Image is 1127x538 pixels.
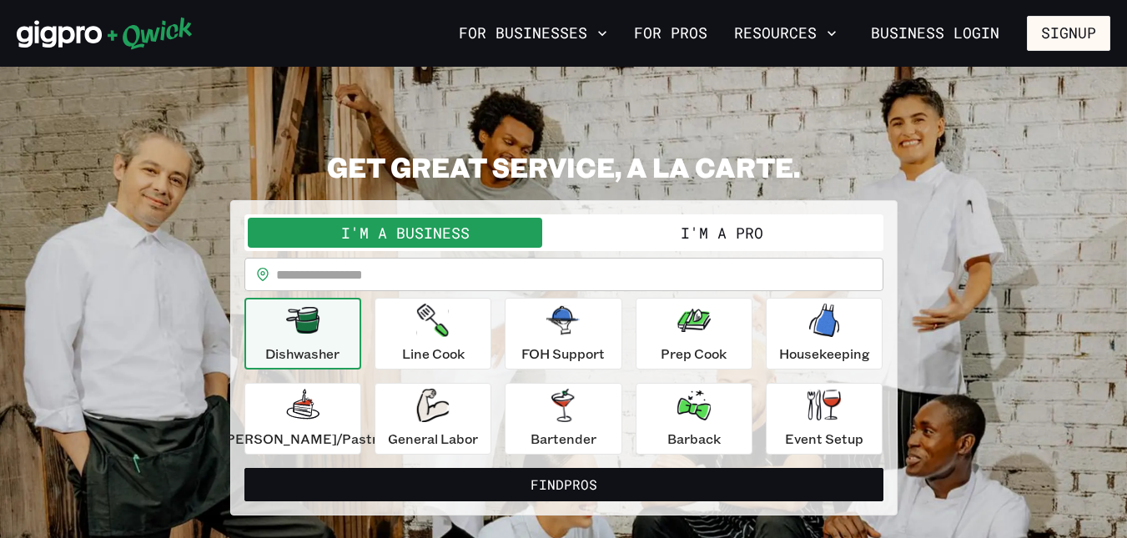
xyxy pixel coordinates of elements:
button: For Businesses [452,19,614,48]
button: I'm a Business [248,218,564,248]
button: Event Setup [766,383,883,455]
h2: GET GREAT SERVICE, A LA CARTE. [230,150,898,184]
button: FindPros [244,468,883,501]
p: Line Cook [402,344,465,364]
a: For Pros [627,19,714,48]
p: Prep Cook [661,344,727,364]
p: Bartender [531,429,596,449]
button: Housekeeping [766,298,883,370]
button: Signup [1027,16,1110,51]
p: Barback [667,429,721,449]
button: Prep Cook [636,298,752,370]
p: Dishwasher [265,344,340,364]
button: I'm a Pro [564,218,880,248]
button: Dishwasher [244,298,361,370]
button: General Labor [375,383,491,455]
button: Barback [636,383,752,455]
button: FOH Support [505,298,621,370]
p: [PERSON_NAME]/Pastry [221,429,385,449]
button: [PERSON_NAME]/Pastry [244,383,361,455]
p: Event Setup [785,429,863,449]
p: Housekeeping [779,344,870,364]
button: Resources [727,19,843,48]
button: Line Cook [375,298,491,370]
p: FOH Support [521,344,605,364]
p: General Labor [388,429,478,449]
a: Business Login [857,16,1014,51]
button: Bartender [505,383,621,455]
